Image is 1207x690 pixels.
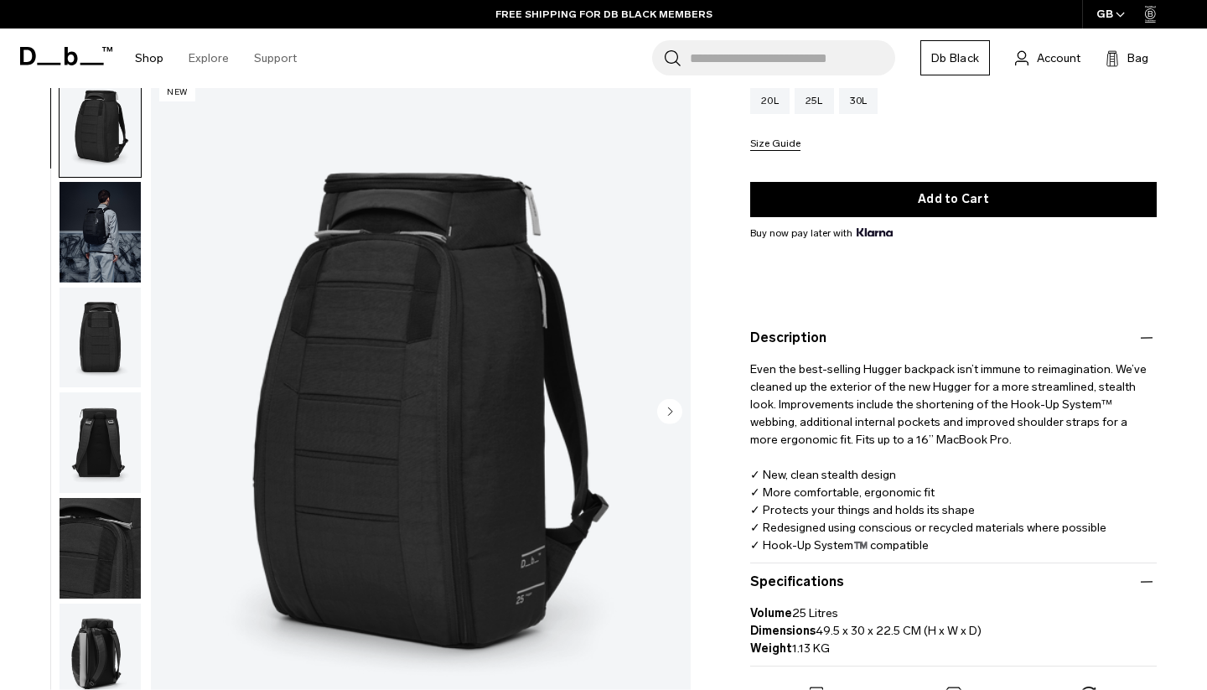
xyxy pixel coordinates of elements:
a: FREE SHIPPING FOR DB BLACK MEMBERS [495,7,712,22]
p: 25 Litres 49.5 x 30 x 22.5 CM (H x W x D) 1.13 KG [750,592,1157,657]
span: Bag [1127,49,1148,67]
img: {"height" => 20, "alt" => "Klarna"} [857,228,893,236]
button: Specifications [750,572,1157,592]
a: Shop [135,29,163,88]
span: Buy now pay later with [750,226,893,241]
button: Add to Cart [750,182,1157,217]
button: Hugger Backpack 25L Charcoal Grey [59,75,142,178]
button: Bag [1106,48,1148,68]
button: Description [750,328,1157,348]
img: Hugger Backpack 25L Charcoal Grey [60,392,141,493]
span: ✓ More comfortable, ergonomic fit [750,485,935,500]
span: ✓ Hook-Up System™️ compatible [750,538,929,553]
strong: Volume [750,606,792,620]
a: Db Black [920,40,990,75]
a: 20L [750,87,790,114]
a: Support [254,29,297,88]
nav: Main Navigation [122,29,309,88]
span: ✓ Redesigned using conscious or recycled materials where possible [750,521,1106,535]
img: Hugger Backpack 25L Charcoal Grey [60,498,141,599]
a: 25L [795,87,834,114]
span: ✓ Protects your things and holds its shape [750,503,975,517]
a: 30L [839,87,878,114]
span: ✓ New, clean stealth design [750,468,896,482]
button: Hugger Backpack 25L Charcoal Grey [59,497,142,599]
span: Account [1037,49,1080,67]
img: Hugger Backpack 25L Charcoal Grey [60,181,141,282]
span: Even the best-selling Hugger backpack isn’t immune to reimagination. We’ve cleaned up the exterio... [750,362,1147,447]
strong: Dimensions [750,624,816,638]
a: Account [1015,48,1080,68]
button: Size Guide [750,138,800,151]
strong: Weight [750,641,792,656]
a: Explore [189,29,229,88]
img: Hugger Backpack 25L Charcoal Grey [60,287,141,387]
button: Hugger Backpack 25L Charcoal Grey [59,392,142,494]
button: Next slide [657,398,682,427]
img: Hugger Backpack 25L Charcoal Grey [60,76,141,177]
button: Hugger Backpack 25L Charcoal Grey [59,286,142,388]
button: Hugger Backpack 25L Charcoal Grey [59,180,142,283]
p: New [159,84,195,101]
